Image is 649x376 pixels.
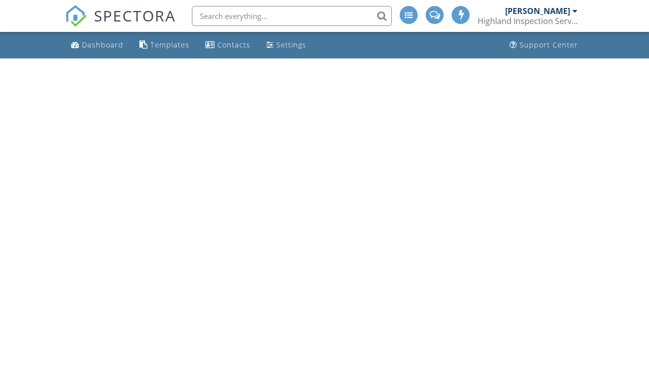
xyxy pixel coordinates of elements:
a: Settings [262,36,310,54]
div: [PERSON_NAME] [505,6,570,16]
a: SPECTORA [65,13,176,34]
span: SPECTORA [94,5,176,26]
input: Search everything... [192,6,392,26]
a: Dashboard [67,36,127,54]
div: Contacts [217,40,250,49]
div: Highland Inspection Services [478,16,578,26]
a: Contacts [201,36,254,54]
div: Settings [276,40,306,49]
a: Support Center [506,36,582,54]
div: Templates [150,40,189,49]
div: Support Center [520,40,578,49]
a: Templates [135,36,193,54]
div: Dashboard [82,40,123,49]
img: The Best Home Inspection Software - Spectora [65,5,87,27]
